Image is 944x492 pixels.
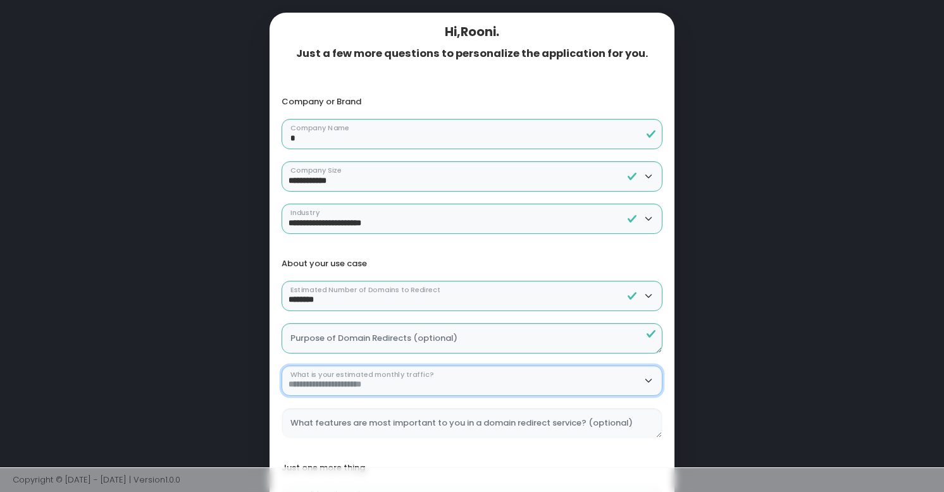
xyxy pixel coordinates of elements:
[282,97,662,107] div: Company or Brand
[282,25,662,39] div: Hi, Rooni .
[13,474,180,486] span: Copyright © [DATE] - [DATE] | Version 1.0.0
[282,47,662,60] div: Just a few more questions to personalize the application for you.
[282,463,662,473] div: Just one more thing
[282,259,662,269] div: About your use case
